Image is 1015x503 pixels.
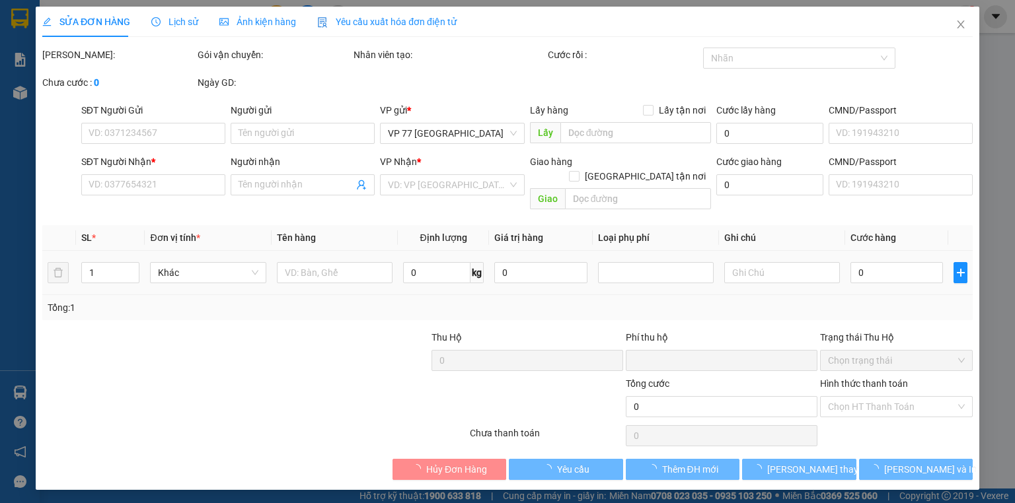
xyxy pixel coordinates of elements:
[276,262,392,283] input: VD: Bàn, Ghế
[954,262,967,283] button: plus
[356,180,367,190] span: user-add
[942,7,979,44] button: Close
[388,123,516,143] span: VP 77 Thái Nguyên
[647,464,661,473] span: loading
[870,464,884,473] span: loading
[828,351,965,370] span: Chọn trạng thái
[626,330,817,350] div: Phí thu hộ
[380,156,417,167] span: VP Nhận
[543,464,557,473] span: loading
[151,17,161,26] span: clock-circle
[529,105,568,116] span: Lấy hàng
[767,462,873,477] span: [PERSON_NAME] thay đổi
[742,459,856,480] button: [PERSON_NAME] thay đổi
[42,75,195,90] div: Chưa cước :
[719,225,845,251] th: Ghi chú
[509,459,623,480] button: Yêu cầu
[469,426,624,449] div: Chưa thanh toán
[150,232,200,243] span: Đơn vị tính
[494,232,543,243] span: Giá trị hàng
[219,17,229,26] span: picture
[850,232,896,243] span: Cước hàng
[354,48,545,62] div: Nhân viên tạo:
[716,105,776,116] label: Cước lấy hàng
[42,17,130,27] span: SỬA ĐƠN HÀNG
[716,156,782,167] label: Cước giao hàng
[564,188,711,209] input: Dọc đường
[753,464,767,473] span: loading
[151,17,198,27] span: Lịch sử
[231,154,375,169] div: Người nhận
[380,103,524,117] div: VP gửi
[626,459,740,480] button: Thêm ĐH mới
[470,262,484,283] span: kg
[42,48,195,62] div: [PERSON_NAME]:
[81,103,225,117] div: SĐT Người Gửi
[956,19,966,30] span: close
[48,262,69,283] button: delete
[829,103,973,117] div: CMND/Passport
[593,225,719,251] th: Loại phụ phí
[317,17,457,27] span: Yêu cầu xuất hóa đơn điện tử
[276,232,315,243] span: Tên hàng
[81,232,92,243] span: SL
[820,330,973,345] div: Trạng thái Thu Hộ
[420,232,467,243] span: Định lượng
[393,459,507,480] button: Hủy Đơn Hàng
[81,154,225,169] div: SĐT Người Nhận
[231,103,375,117] div: Người gửi
[954,267,967,278] span: plus
[431,332,461,343] span: Thu Hộ
[48,300,393,315] div: Tổng: 1
[529,122,560,143] span: Lấy
[716,123,823,144] input: Cước lấy hàng
[42,17,52,26] span: edit
[820,378,908,389] label: Hình thức thanh toán
[198,48,350,62] div: Gói vận chuyển:
[158,263,258,283] span: Khác
[829,154,973,169] div: CMND/Passport
[560,122,711,143] input: Dọc đường
[724,262,840,283] input: Ghi Chú
[884,462,977,477] span: [PERSON_NAME] và In
[426,462,487,477] span: Hủy Đơn Hàng
[412,464,426,473] span: loading
[529,188,564,209] span: Giao
[548,48,700,62] div: Cước rồi :
[580,169,711,184] span: [GEOGRAPHIC_DATA] tận nơi
[654,103,711,117] span: Lấy tận nơi
[626,378,669,389] span: Tổng cước
[529,156,572,167] span: Giao hàng
[557,462,589,477] span: Yêu cầu
[198,75,350,90] div: Ngày GD:
[317,17,328,28] img: icon
[716,174,823,195] input: Cước giao hàng
[219,17,296,27] span: Ảnh kiện hàng
[94,77,99,88] b: 0
[661,462,718,477] span: Thêm ĐH mới
[859,459,973,480] button: [PERSON_NAME] và In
